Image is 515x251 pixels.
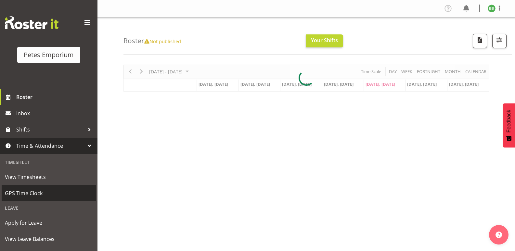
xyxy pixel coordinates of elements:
[24,50,74,60] div: Petes Emporium
[506,110,512,132] span: Feedback
[16,141,84,151] span: Time & Attendance
[311,37,338,44] span: Your Shifts
[492,34,507,48] button: Filter Shifts
[306,34,343,47] button: Your Shifts
[496,232,502,238] img: help-xxl-2.png
[2,201,96,215] div: Leave
[144,38,181,44] span: Not published
[2,156,96,169] div: Timesheet
[503,103,515,147] button: Feedback - Show survey
[2,185,96,201] a: GPS Time Clock
[16,125,84,134] span: Shifts
[2,169,96,185] a: View Timesheets
[5,188,93,198] span: GPS Time Clock
[16,92,94,102] span: Roster
[5,172,93,182] span: View Timesheets
[5,16,58,29] img: Rosterit website logo
[16,108,94,118] span: Inbox
[5,218,93,228] span: Apply for Leave
[2,231,96,247] a: View Leave Balances
[2,215,96,231] a: Apply for Leave
[488,5,496,12] img: beena-bist9974.jpg
[5,234,93,244] span: View Leave Balances
[123,37,181,44] h4: Roster
[473,34,487,48] button: Download a PDF of the roster according to the set date range.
